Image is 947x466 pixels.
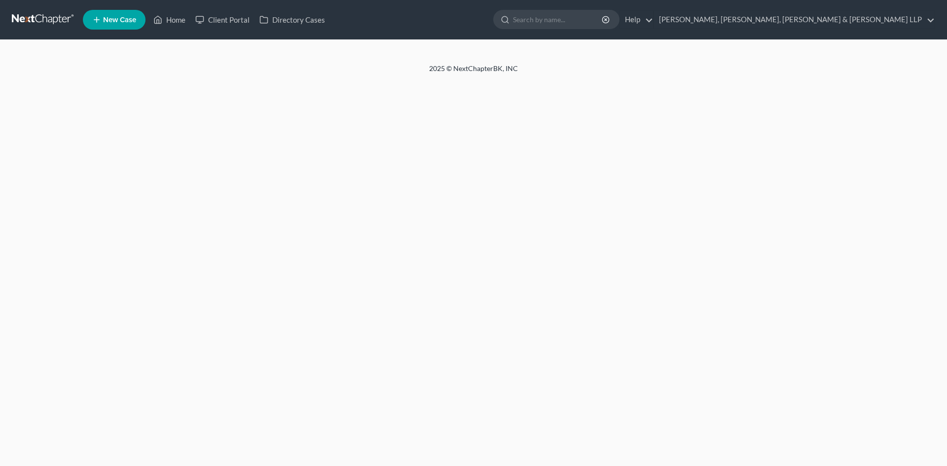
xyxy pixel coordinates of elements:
[103,16,136,24] span: New Case
[255,11,330,29] a: Directory Cases
[513,10,603,29] input: Search by name...
[620,11,653,29] a: Help
[192,64,755,81] div: 2025 © NextChapterBK, INC
[148,11,190,29] a: Home
[654,11,935,29] a: [PERSON_NAME], [PERSON_NAME], [PERSON_NAME] & [PERSON_NAME] LLP
[190,11,255,29] a: Client Portal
